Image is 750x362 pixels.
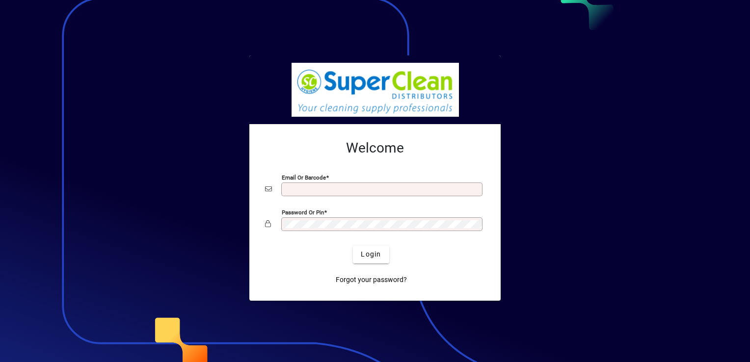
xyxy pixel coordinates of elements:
mat-label: Email or Barcode [282,174,326,181]
mat-label: Password or Pin [282,208,324,215]
h2: Welcome [265,140,485,156]
span: Login [361,249,381,259]
a: Forgot your password? [332,271,411,289]
span: Forgot your password? [336,275,407,285]
button: Login [353,246,389,263]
